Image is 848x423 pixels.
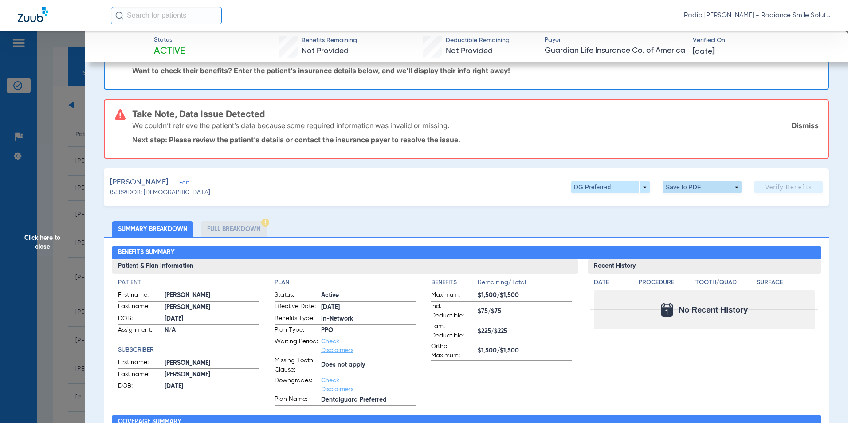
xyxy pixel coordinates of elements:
span: Waiting Period: [275,337,318,355]
h3: Patient & Plan Information [112,259,579,274]
span: Dentalguard Preferred [321,396,416,405]
app-breakdown-title: Procedure [639,278,692,290]
app-breakdown-title: Benefits [431,278,478,290]
span: Not Provided [446,47,493,55]
h4: Date [594,278,631,287]
app-breakdown-title: Surface [757,278,815,290]
span: Payer [545,35,685,45]
li: Summary Breakdown [112,221,193,237]
a: Check Disclaimers [321,338,353,353]
h4: Subscriber [118,345,259,355]
h3: Recent History [588,259,821,274]
span: Assignment: [118,325,161,336]
span: [PERSON_NAME] [165,370,259,380]
img: Zuub Logo [18,7,48,22]
span: [PERSON_NAME] [165,303,259,312]
button: Save to PDF [663,181,742,193]
span: $1,500/$1,500 [478,346,572,356]
h4: Benefits [431,278,478,287]
span: Last name: [118,370,161,380]
p: Next step: Please review the patient’s details or contact the insurance payer to resolve the issue. [132,135,819,144]
span: DOB: [118,314,161,325]
span: First name: [118,290,161,301]
span: Benefits Remaining [302,36,357,45]
h4: Patient [118,278,259,287]
li: Full Breakdown [201,221,267,237]
span: Maximum: [431,290,475,301]
span: (5589) DOB: [DEMOGRAPHIC_DATA] [110,188,210,197]
span: Status [154,35,185,45]
h4: Plan [275,278,416,287]
span: [PERSON_NAME] [110,177,168,188]
span: Not Provided [302,47,349,55]
span: Ortho Maximum: [431,342,475,360]
span: Missing Tooth Clause: [275,356,318,375]
span: Effective Date: [275,302,318,313]
span: [DATE] [165,382,259,391]
span: [PERSON_NAME] [165,359,259,368]
span: [PERSON_NAME] [165,291,259,300]
span: Edit [179,180,187,188]
a: Check Disclaimers [321,377,353,392]
span: Last name: [118,302,161,313]
span: Downgrades: [275,376,318,394]
p: Want to check their benefits? Enter the patient’s insurance details below, and we’ll display thei... [132,66,819,75]
h2: Benefits Summary [112,246,821,260]
span: First name: [118,358,161,368]
span: Deductible Remaining [446,36,510,45]
span: $225/$225 [478,327,572,336]
span: Guardian Life Insurance Co. of America [545,45,685,56]
a: Dismiss [792,121,819,130]
img: Search Icon [115,12,123,20]
span: [DATE] [321,303,416,312]
h3: Take Note, Data Issue Detected [132,110,819,118]
span: Active [321,291,416,300]
span: N/A [165,326,259,335]
span: Does not apply [321,360,416,370]
span: Verified On [693,36,833,45]
span: PPO [321,326,416,335]
span: No Recent History [679,305,748,314]
img: Calendar [661,303,673,317]
span: Plan Name: [275,395,318,405]
app-breakdown-title: Date [594,278,631,290]
span: Benefits Type: [275,314,318,325]
input: Search for patients [111,7,222,24]
span: $75/$75 [478,307,572,316]
h4: Tooth/Quad [695,278,754,287]
span: Ind. Deductible: [431,302,475,321]
span: In-Network [321,314,416,324]
span: $1,500/$1,500 [478,291,572,300]
img: Hazard [261,219,269,227]
span: Remaining/Total [478,278,572,290]
img: error-icon [115,109,126,120]
span: Active [154,45,185,58]
span: [DATE] [693,46,715,57]
button: DG Preferred [571,181,650,193]
iframe: Chat Widget [804,380,848,423]
span: Fam. Deductible: [431,322,475,341]
span: Plan Type: [275,325,318,336]
h4: Surface [757,278,815,287]
h4: Procedure [639,278,692,287]
app-breakdown-title: Tooth/Quad [695,278,754,290]
span: DOB: [118,381,161,392]
span: Radip [PERSON_NAME] - Radiance Smile Solutions [684,11,830,20]
span: [DATE] [165,314,259,324]
p: We couldn’t retrieve the patient’s data because some required information was invalid or missing. [132,121,449,130]
span: Status: [275,290,318,301]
